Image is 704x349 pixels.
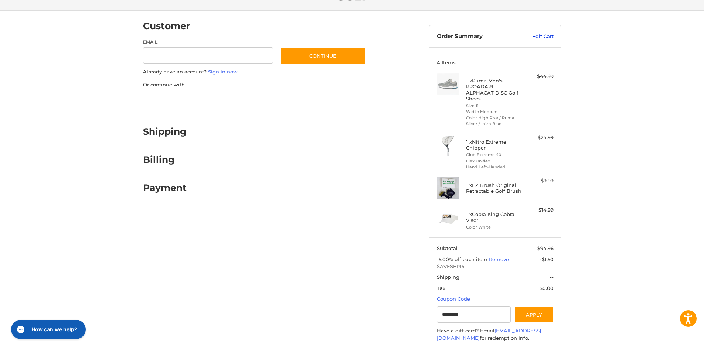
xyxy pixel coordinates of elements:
[437,327,554,342] div: Have a gift card? Email for redemption info.
[266,96,322,109] iframe: PayPal-venmo
[203,96,259,109] iframe: PayPal-paylater
[437,296,470,302] a: Coupon Code
[466,182,523,194] h4: 1 x EZ Brush Original Retractable Golf Brush
[208,69,238,75] a: Sign in now
[437,306,511,323] input: Gift Certificate or Coupon Code
[524,73,554,80] div: $44.99
[537,245,554,251] span: $94.96
[7,317,88,342] iframe: Gorgias live chat messenger
[280,47,366,64] button: Continue
[437,59,554,65] h3: 4 Items
[143,20,190,32] h2: Customer
[143,126,187,137] h2: Shipping
[524,134,554,141] div: $24.99
[437,285,445,291] span: Tax
[437,33,516,40] h3: Order Summary
[466,152,523,158] li: Club Extreme 40
[143,81,366,89] p: Or continue with
[516,33,554,40] a: Edit Cart
[466,78,523,102] h4: 1 x Puma Men's PROADAPT ALPHACAT DISC Golf Shoes
[437,256,489,262] span: 15.00% off each item
[466,158,523,164] li: Flex Uniflex
[466,115,523,127] li: Color High Rise / Puma Silver / Ibiza Blue
[437,274,459,280] span: Shipping
[437,245,458,251] span: Subtotal
[437,263,554,270] span: SAVESEP15
[143,182,187,194] h2: Payment
[466,139,523,151] h4: 1 x Nitro Extreme Chipper
[540,256,554,262] span: -$1.50
[514,306,554,323] button: Apply
[540,285,554,291] span: $0.00
[524,177,554,185] div: $9.99
[524,206,554,214] div: $14.99
[141,96,196,109] iframe: PayPal-paypal
[466,224,523,230] li: Color White
[437,328,541,341] a: [EMAIL_ADDRESS][DOMAIN_NAME]
[466,103,523,109] li: Size 11
[143,154,186,165] h2: Billing
[489,256,509,262] a: Remove
[143,39,273,45] label: Email
[466,164,523,170] li: Hand Left-Handed
[466,211,523,223] h4: 1 x Cobra King Cobra Visor
[466,109,523,115] li: Width Medium
[143,68,366,76] p: Already have an account?
[550,274,554,280] span: --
